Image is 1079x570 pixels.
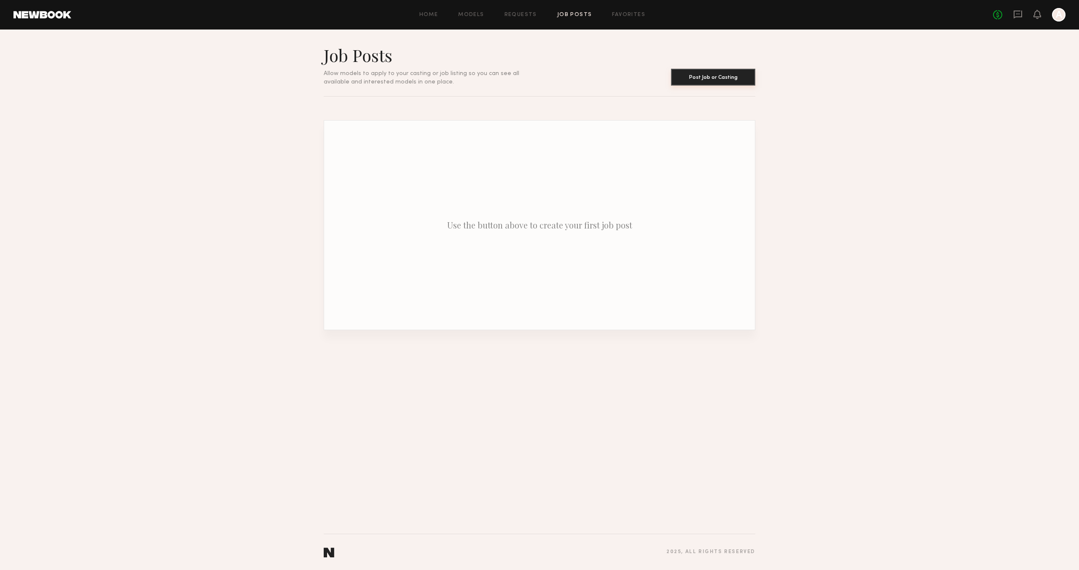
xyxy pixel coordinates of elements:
[666,549,755,555] div: 2025 , all rights reserved
[324,71,519,85] span: Allow models to apply to your casting or job listing so you can see all available and interested ...
[1052,8,1066,22] a: A
[324,121,755,330] p: Use the button above to create your first job post
[557,12,592,18] a: Job Posts
[671,69,755,86] button: Post Job or Casting
[505,12,537,18] a: Requests
[612,12,645,18] a: Favorites
[324,45,539,66] h1: Job Posts
[419,12,438,18] a: Home
[458,12,484,18] a: Models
